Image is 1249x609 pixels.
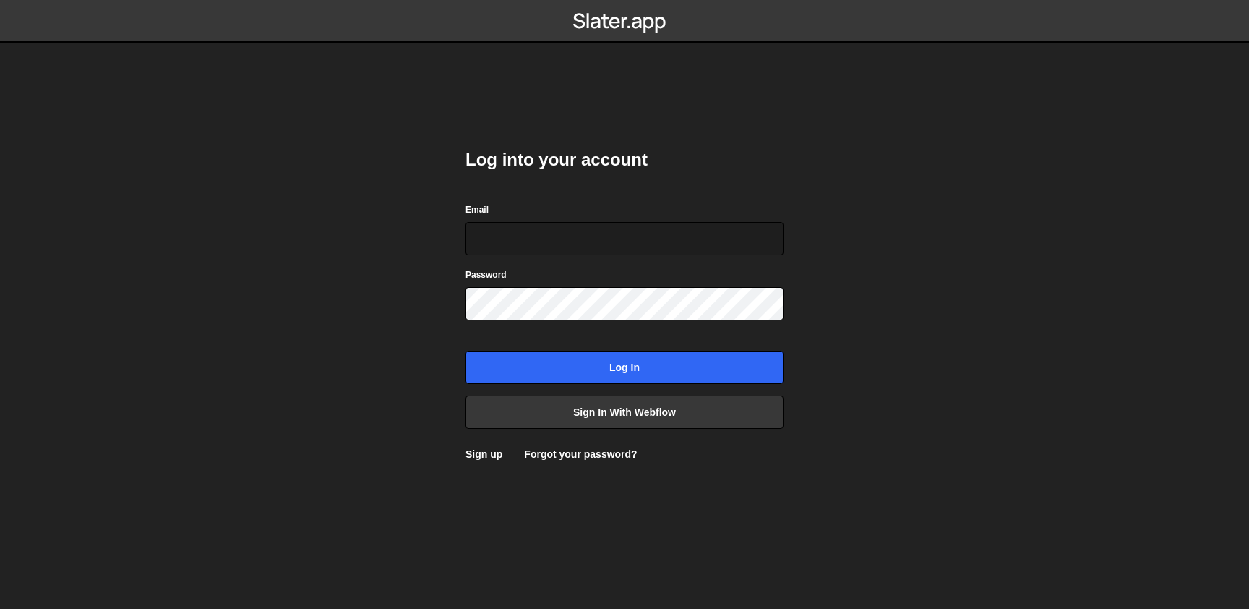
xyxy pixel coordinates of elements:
input: Log in [465,351,784,384]
a: Forgot your password? [524,448,637,460]
label: Password [465,268,507,282]
h2: Log into your account [465,148,784,171]
a: Sign in with Webflow [465,396,784,429]
label: Email [465,203,489,217]
a: Sign up [465,448,502,460]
